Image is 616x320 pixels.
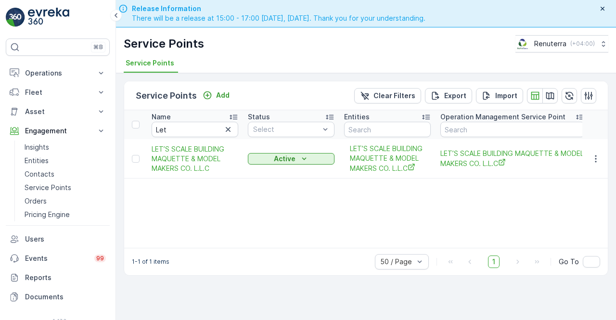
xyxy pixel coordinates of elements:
[559,257,579,267] span: Go To
[6,121,110,141] button: Engagement
[25,156,49,166] p: Entities
[373,91,415,101] p: Clear Filters
[199,90,233,101] button: Add
[25,292,106,302] p: Documents
[132,258,169,266] p: 1-1 of 1 items
[28,8,69,27] img: logo_light-DOdMpM7g.png
[350,144,425,173] a: LET’S SCALE BUILDING MAQUETTE & MODEL MAKERS CO. L.L.C
[96,255,104,262] p: 99
[515,38,530,49] img: Screenshot_2024-07-26_at_13.33.01.png
[132,155,140,163] div: Toggle Row Selected
[570,40,595,48] p: ( +04:00 )
[440,112,565,122] p: Operation Management Service Point
[21,167,110,181] a: Contacts
[152,112,171,122] p: Name
[21,194,110,208] a: Orders
[515,35,608,52] button: Renuterra(+04:00)
[476,88,523,103] button: Import
[136,89,197,102] p: Service Points
[6,83,110,102] button: Fleet
[354,88,421,103] button: Clear Filters
[93,43,103,51] p: ⌘B
[124,36,204,51] p: Service Points
[21,208,110,221] a: Pricing Engine
[6,8,25,27] img: logo
[6,268,110,287] a: Reports
[152,122,238,137] input: Search
[25,254,89,263] p: Events
[253,125,320,134] p: Select
[248,153,334,165] button: Active
[126,58,174,68] span: Service Points
[216,90,230,100] p: Add
[21,141,110,154] a: Insights
[25,107,90,116] p: Asset
[25,196,47,206] p: Orders
[425,88,472,103] button: Export
[25,68,90,78] p: Operations
[25,183,71,192] p: Service Points
[6,102,110,121] button: Asset
[21,154,110,167] a: Entities
[25,142,49,152] p: Insights
[25,234,106,244] p: Users
[440,122,585,137] input: Search
[132,4,425,13] span: Release Information
[6,249,110,268] a: Events99
[488,256,500,268] span: 1
[25,273,106,282] p: Reports
[152,144,238,173] a: LET’S SCALE BUILDING MAQUETTE & MODEL MAKERS CO. L.L.C
[444,91,466,101] p: Export
[6,230,110,249] a: Users
[274,154,295,164] p: Active
[6,287,110,307] a: Documents
[495,91,517,101] p: Import
[25,88,90,97] p: Fleet
[344,112,370,122] p: Entities
[25,210,70,219] p: Pricing Engine
[132,13,425,23] span: There will be a release at 15:00 - 17:00 [DATE], [DATE]. Thank you for your understanding.
[534,39,566,49] p: Renuterra
[25,126,90,136] p: Engagement
[6,64,110,83] button: Operations
[25,169,54,179] p: Contacts
[344,122,431,137] input: Search
[21,181,110,194] a: Service Points
[248,112,270,122] p: Status
[440,149,585,168] a: LET’S SCALE BUILDING MAQUETTE & MODEL MAKERS CO. L.L.C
